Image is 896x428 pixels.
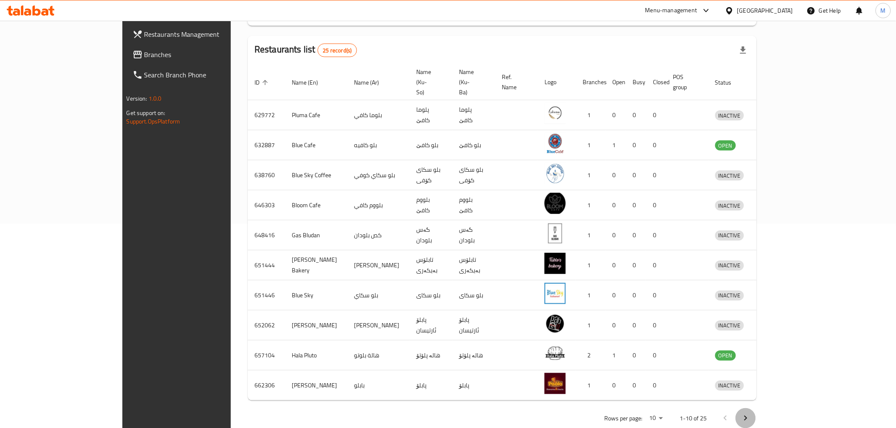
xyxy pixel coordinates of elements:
[626,340,646,370] td: 0
[502,72,528,92] span: Ref. Name
[409,190,452,220] td: بلووم کافێ
[576,310,606,340] td: 1
[285,250,347,280] td: [PERSON_NAME] Bakery
[285,280,347,310] td: Blue Sky
[715,351,736,360] span: OPEN
[715,77,743,88] span: Status
[409,130,452,160] td: بلو کافێ
[715,141,736,151] span: OPEN
[715,261,744,271] div: INACTIVE
[606,220,626,250] td: 0
[285,370,347,401] td: [PERSON_NAME]
[545,343,566,364] img: Hala Pluto
[606,340,626,370] td: 1
[409,160,452,190] td: بلو سکای کۆفی
[285,340,347,370] td: Hala Pluto
[673,72,698,92] span: POS group
[737,6,793,15] div: [GEOGRAPHIC_DATA]
[881,6,886,15] span: M
[538,64,576,100] th: Logo
[126,65,272,85] a: Search Branch Phone
[646,190,666,220] td: 0
[545,283,566,304] img: Blue Sky
[285,190,347,220] td: Bloom Cafe
[576,130,606,160] td: 1
[452,250,495,280] td: تابلۆس بەیکەری
[646,310,666,340] td: 0
[606,160,626,190] td: 0
[606,64,626,100] th: Open
[606,100,626,130] td: 0
[127,116,180,127] a: Support.OpsPlatform
[626,130,646,160] td: 0
[715,381,744,391] div: INACTIVE
[715,321,744,331] div: INACTIVE
[347,370,409,401] td: بابلو
[626,310,646,340] td: 0
[545,253,566,274] img: Tablo’s Bakery
[452,190,495,220] td: بلووم کافێ
[459,67,485,97] span: Name (Ku-Ba)
[285,160,347,190] td: Blue Sky Coffee
[576,190,606,220] td: 1
[409,340,452,370] td: هالە پلۆتۆ
[416,67,442,97] span: Name (Ku-So)
[409,250,452,280] td: تابلۆس بەیکەری
[626,370,646,401] td: 0
[347,160,409,190] td: بلو سكاي كوفي
[452,370,495,401] td: پابلۆ
[452,160,495,190] td: بلو سکای کۆفی
[715,230,744,241] div: INACTIVE
[576,160,606,190] td: 1
[452,130,495,160] td: بلو کافێ
[576,64,606,100] th: Branches
[409,310,452,340] td: پابلۆ ئارتیسان
[680,413,707,424] p: 1-10 of 25
[646,250,666,280] td: 0
[645,5,697,16] div: Menu-management
[318,47,357,55] span: 25 record(s)
[127,107,166,118] span: Get support on:
[626,280,646,310] td: 0
[144,29,265,39] span: Restaurants Management
[545,163,566,184] img: Blue Sky Coffee
[715,110,744,121] div: INACTIVE
[715,291,744,300] span: INACTIVE
[626,250,646,280] td: 0
[606,310,626,340] td: 0
[646,130,666,160] td: 0
[545,133,566,154] img: Blue Cafe
[409,370,452,401] td: پابلۆ
[409,100,452,130] td: پلوما كافێ
[452,220,495,250] td: گەس بلودان
[126,44,272,65] a: Branches
[318,44,357,57] div: Total records count
[576,220,606,250] td: 1
[576,370,606,401] td: 1
[646,220,666,250] td: 0
[715,171,744,181] span: INACTIVE
[545,103,566,124] img: Pluma Cafe
[285,220,347,250] td: Gas Bludan
[452,100,495,130] td: پلوما كافێ
[626,190,646,220] td: 0
[347,220,409,250] td: كص بلودان
[576,280,606,310] td: 1
[626,160,646,190] td: 0
[715,200,744,211] div: INACTIVE
[606,370,626,401] td: 0
[576,340,606,370] td: 2
[292,77,329,88] span: Name (En)
[604,413,642,424] p: Rows per page:
[545,373,566,394] img: Pablo
[409,280,452,310] td: بلو سکای
[545,193,566,214] img: Bloom Cafe
[452,340,495,370] td: هالە پلۆتۆ
[254,43,357,57] h2: Restaurants list
[452,310,495,340] td: پابلۆ ئارتیسان
[606,190,626,220] td: 0
[606,280,626,310] td: 0
[626,64,646,100] th: Busy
